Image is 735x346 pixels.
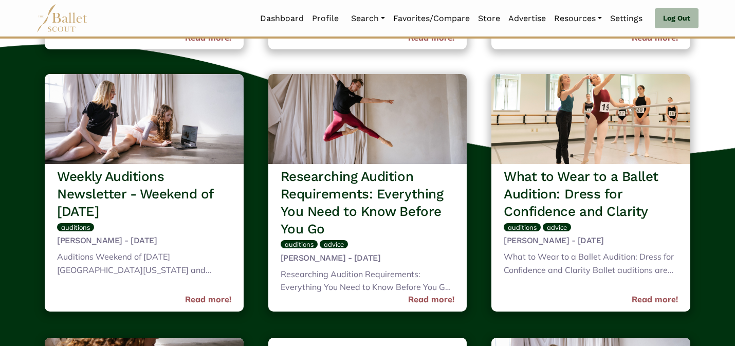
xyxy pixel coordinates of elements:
[324,240,344,248] span: advice
[256,8,308,29] a: Dashboard
[504,250,678,279] div: What to Wear to a Ballet Audition: Dress for Confidence and Clarity Ballet auditions are all abou...
[504,168,678,220] h3: What to Wear to a Ballet Audition: Dress for Confidence and Clarity
[474,8,504,29] a: Store
[185,293,231,306] a: Read more!
[491,74,690,164] img: header_image.img
[285,240,314,248] span: auditions
[508,223,537,231] span: auditions
[45,74,244,164] img: header_image.img
[389,8,474,29] a: Favorites/Compare
[281,268,455,296] div: Researching Audition Requirements: Everything You Need to Know Before You Go Audition season is e...
[57,250,231,279] div: Auditions Weekend of [DATE] [GEOGRAPHIC_DATA][US_STATE] and Dance has an audition for admissions ...
[281,253,455,264] h5: [PERSON_NAME] - [DATE]
[655,8,699,29] a: Log Out
[57,235,231,246] h5: [PERSON_NAME] - [DATE]
[504,8,550,29] a: Advertise
[504,235,678,246] h5: [PERSON_NAME] - [DATE]
[57,168,231,220] h3: Weekly Auditions Newsletter - Weekend of [DATE]
[550,8,606,29] a: Resources
[308,8,343,29] a: Profile
[347,8,389,29] a: Search
[61,223,90,231] span: auditions
[268,74,467,164] img: header_image.img
[281,168,455,238] h3: Researching Audition Requirements: Everything You Need to Know Before You Go
[606,8,647,29] a: Settings
[547,223,567,231] span: advice
[408,293,454,306] a: Read more!
[632,293,678,306] a: Read more!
